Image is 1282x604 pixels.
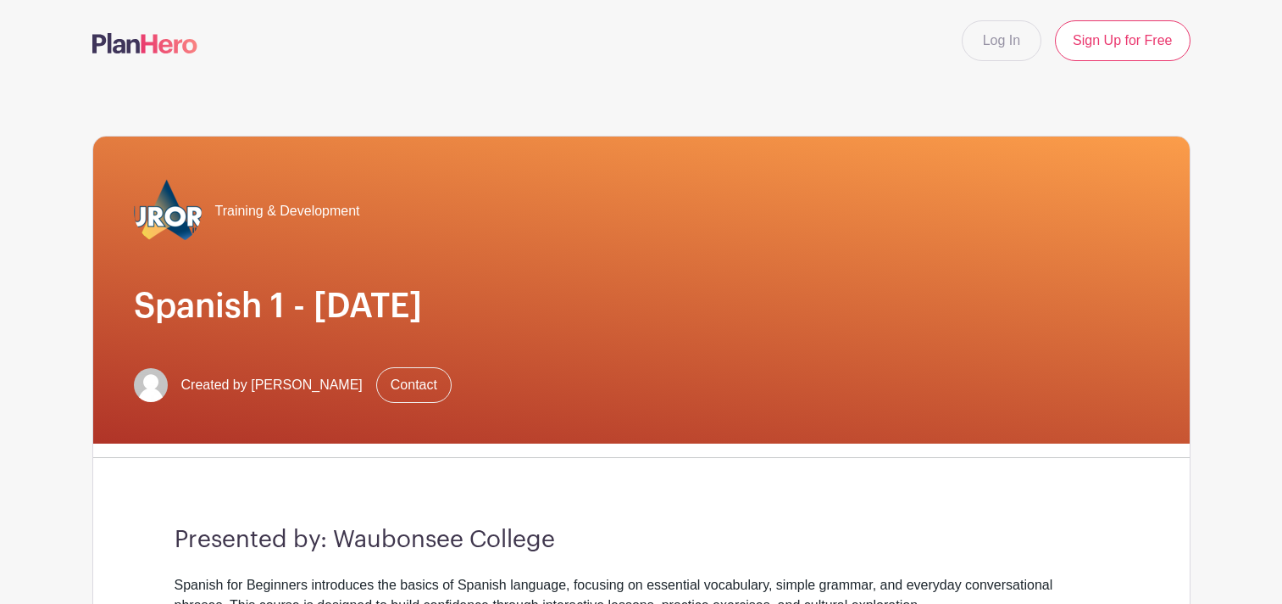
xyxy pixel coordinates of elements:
span: Training & Development [215,201,360,221]
h1: Spanish 1 - [DATE] [134,286,1149,327]
img: 2023_COA_Horiz_Logo_PMS_BlueStroke%204.png [134,177,202,245]
a: Contact [376,367,452,403]
a: Log In [962,20,1041,61]
span: Created by [PERSON_NAME] [181,375,363,395]
h3: Presented by: Waubonsee College [175,526,1108,555]
img: default-ce2991bfa6775e67f084385cd625a349d9dcbb7a52a09fb2fda1e96e2d18dcdb.png [134,368,168,402]
a: Sign Up for Free [1055,20,1190,61]
img: logo-507f7623f17ff9eddc593b1ce0a138ce2505c220e1c5a4e2b4648c50719b7d32.svg [92,33,197,53]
